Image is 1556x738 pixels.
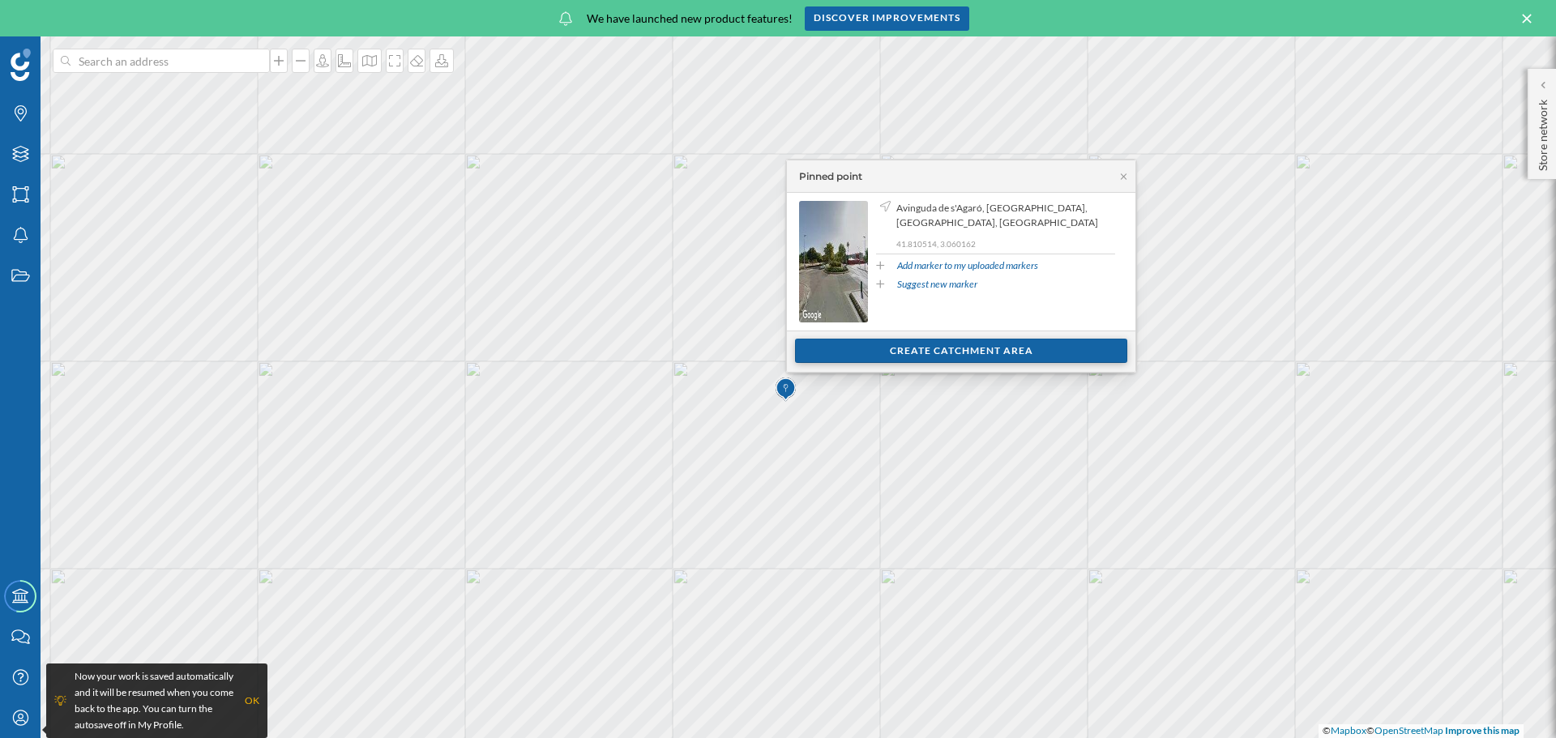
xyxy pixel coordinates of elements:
[896,201,1111,230] span: Avinguda de s'Agaró, [GEOGRAPHIC_DATA], [GEOGRAPHIC_DATA], [GEOGRAPHIC_DATA]
[1331,724,1366,736] a: Mapbox
[897,277,977,292] a: Suggest new marker
[1535,93,1551,171] p: Store network
[1374,724,1443,736] a: OpenStreetMap
[1445,724,1520,736] a: Improve this map
[897,258,1038,273] a: Add marker to my uploaded markers
[587,11,793,27] span: We have launched new product features!
[1319,724,1524,738] div: © ©
[245,693,259,709] div: OK
[776,373,796,406] img: Marker
[11,49,31,81] img: Geoblink Logo
[896,238,1115,250] p: 41.810514, 3.060162
[16,11,156,26] span: Assistència tècnica
[799,201,868,322] img: streetview
[799,169,862,184] div: Pinned point
[75,668,237,733] div: Now your work is saved automatically and it will be resumed when you come back to the app. You ca...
